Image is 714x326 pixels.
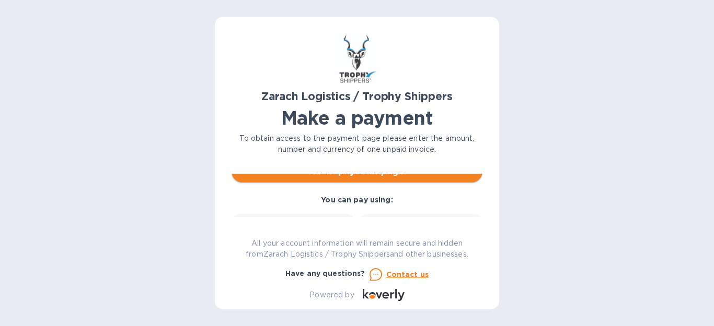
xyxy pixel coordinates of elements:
[232,107,482,129] h1: Make a payment
[232,238,482,260] p: All your account information will remain secure and hidden from Zarach Logistics / Trophy Shipper...
[386,270,429,279] u: Contact us
[321,196,393,204] b: You can pay using:
[285,269,365,277] b: Have any questions?
[309,289,354,300] p: Powered by
[232,133,482,155] p: To obtain access to the payment page please enter the amount, number and currency of one unpaid i...
[261,90,452,103] b: Zarach Logistics / Trophy Shippers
